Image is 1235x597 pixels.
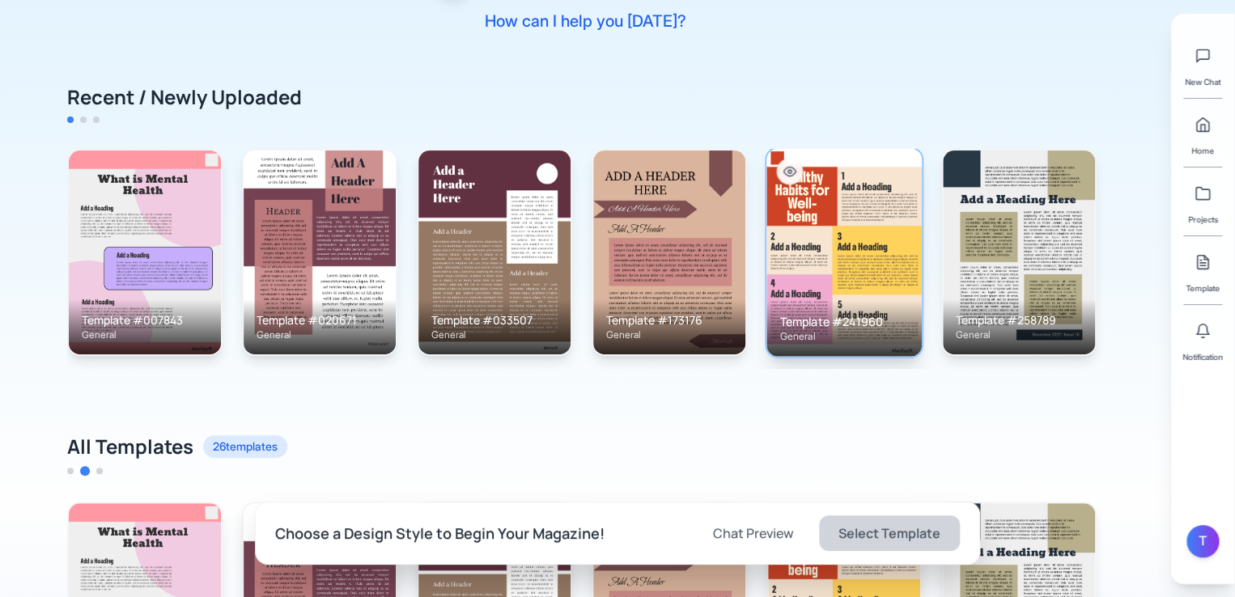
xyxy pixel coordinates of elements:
[1186,525,1219,557] button: T
[956,312,1082,328] h4: Template #258789
[593,150,745,354] img: Template #173176
[1186,282,1220,294] span: Template
[1188,213,1218,226] span: Projects
[203,435,287,458] span: 26 templates
[819,515,960,551] button: Select Template
[275,522,677,544] h3: Choose a Design Style to Begin Your Magazine!
[779,313,908,329] h4: Template #241960
[956,328,1082,341] p: General
[257,328,383,341] p: General
[766,148,922,356] img: Template #241960
[697,515,809,551] button: Chat Preview
[431,328,558,341] p: General
[779,330,908,343] p: General
[431,312,558,328] h4: Template #033507
[82,312,208,328] h4: Template #007843
[606,328,732,341] p: General
[418,150,571,354] img: Template #033507
[1182,350,1223,363] span: Notification
[244,150,396,354] img: Template #020671
[1185,75,1220,88] span: New Chat
[606,312,732,328] h4: Template #173176
[67,434,193,459] h2: All Templates
[1191,144,1214,157] span: Home
[82,328,208,341] p: General
[433,10,737,32] p: How can I help you [DATE]?
[69,150,221,354] img: Template #007843
[67,84,302,110] h2: Recent / Newly Uploaded
[943,150,1095,354] img: Template #258789
[257,312,383,328] h4: Template #020671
